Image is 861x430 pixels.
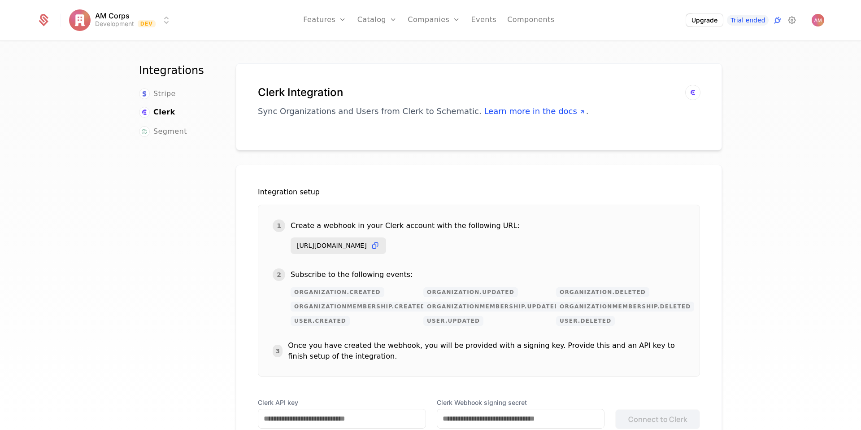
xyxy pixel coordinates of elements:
[291,316,350,326] span: user.created
[615,409,700,429] button: Connect to Clerk
[139,63,214,78] h1: Integrations
[258,105,700,118] p: Sync Organizations and Users from Clerk to Schematic. .
[72,10,172,30] button: Select environment
[812,14,824,26] img: Andre M
[288,340,685,362] div: Once you have created the webhook, you will be provided with a signing key. Provide this and an A...
[686,14,723,26] button: Upgrade
[297,241,367,250] span: [URL][DOMAIN_NAME]
[95,19,134,28] div: Development
[139,63,214,137] nav: Main
[727,15,769,26] a: Trial ended
[484,106,586,116] a: Learn more in the docs
[291,302,429,312] span: organizationMembership.created
[556,302,694,312] span: organizationMembership.deleted
[291,269,413,280] div: Subscribe to the following events:
[139,88,176,99] a: Stripe
[273,345,283,357] div: 3
[138,20,156,27] span: Dev
[273,219,285,232] div: 1
[139,126,187,137] a: Segment
[787,15,797,26] a: Settings
[423,287,518,297] span: organization.updated
[258,85,700,100] h1: Clerk Integration
[258,187,700,197] div: Integration setup
[139,107,175,118] a: Clerk
[273,268,285,281] div: 2
[556,316,615,326] span: user.deleted
[556,287,649,297] span: organization.deleted
[423,302,563,312] span: organizationMembership.updated
[291,220,520,231] div: Create a webhook in your Clerk account with the following URL:
[291,287,384,297] span: organization.created
[95,12,130,19] span: AM Corps
[258,398,426,407] label: Clerk API key
[772,15,783,26] a: Integrations
[153,126,187,137] span: Segment
[153,107,175,118] span: Clerk
[423,316,483,326] span: user.updated
[69,9,91,31] img: AM Corps
[437,398,605,407] label: Clerk Webhook signing secret
[812,14,824,26] button: Open user button
[153,88,176,99] span: Stripe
